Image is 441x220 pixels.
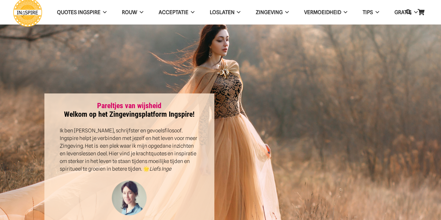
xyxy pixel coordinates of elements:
p: Ik ben [PERSON_NAME], schrijfster en gevoelsfilosoof. Ingspire helpt je verbinden met jezelf en h... [60,127,199,173]
a: Loslaten [202,5,248,20]
span: GRATIS [394,9,412,15]
a: Pareltjes van wijsheid [97,101,161,110]
img: Inge Geertzen - schrijfster Ingspire.nl, markteer en handmassage therapeut [111,180,148,217]
span: ROUW [122,9,137,15]
span: Acceptatie [159,9,188,15]
a: Zingeving [248,5,296,20]
span: VERMOEIDHEID [304,9,341,15]
strong: Welkom op het Zingevingsplatform Ingspire! [64,101,194,119]
em: Liefs Inge [149,166,171,172]
a: TIPS [355,5,387,20]
a: Acceptatie [151,5,202,20]
span: TIPS [363,9,373,15]
a: ROUW [114,5,151,20]
span: Zingeving [256,9,283,15]
span: QUOTES INGSPIRE [57,9,100,15]
a: Zoeken [402,5,415,20]
a: VERMOEIDHEID [296,5,355,20]
a: QUOTES INGSPIRE [49,5,114,20]
a: GRATIS [387,5,425,20]
span: Loslaten [210,9,235,15]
